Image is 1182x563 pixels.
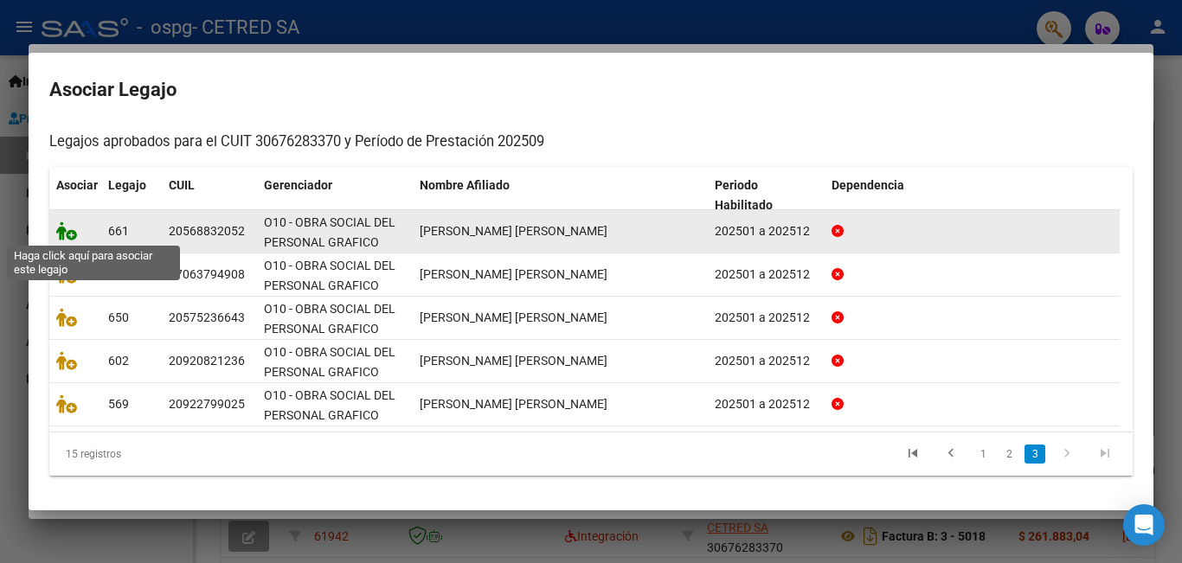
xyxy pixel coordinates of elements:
span: Legajo [108,178,146,192]
span: 569 [108,397,129,411]
span: O10 - OBRA SOCIAL DEL PERSONAL GRAFICO [264,259,395,292]
span: CUIL [169,178,195,192]
span: O10 - OBRA SOCIAL DEL PERSONAL GRAFICO [264,345,395,379]
div: 20568832052 [169,221,245,241]
div: 202501 a 202512 [715,394,818,414]
div: 20575236643 [169,308,245,328]
span: Gerenciador [264,178,332,192]
datatable-header-cell: Asociar [49,167,101,224]
p: Legajos aprobados para el CUIT 30676283370 y Período de Prestación 202509 [49,131,1133,153]
span: 661 [108,224,129,238]
a: go to last page [1089,445,1121,464]
span: 651 [108,267,129,281]
div: 202501 a 202512 [715,221,818,241]
div: 202501 a 202512 [715,308,818,328]
span: GOMEZ APARICIO MORRISON LISANDRO [420,310,607,324]
a: go to first page [896,445,929,464]
span: TORREZ HERRERA ANDRES ALDO [420,354,607,368]
li: page 3 [1022,439,1048,469]
h2: Asociar Legajo [49,74,1133,106]
a: go to previous page [935,445,967,464]
datatable-header-cell: CUIL [162,167,257,224]
span: Dependencia [832,178,904,192]
span: O10 - OBRA SOCIAL DEL PERSONAL GRAFICO [264,302,395,336]
span: O10 - OBRA SOCIAL DEL PERSONAL GRAFICO [264,215,395,249]
div: Open Intercom Messenger [1123,504,1165,546]
span: MEDINA DAVALOS LORENZO EPIFANIO [420,397,607,411]
datatable-header-cell: Dependencia [825,167,1120,224]
span: 650 [108,310,129,324]
datatable-header-cell: Periodo Habilitado [708,167,825,224]
div: 15 registros [49,432,263,476]
div: 27063794908 [169,265,245,285]
datatable-header-cell: Gerenciador [257,167,413,224]
div: 202501 a 202512 [715,351,818,371]
li: page 1 [970,439,996,469]
span: Periodo Habilitado [715,178,773,212]
datatable-header-cell: Nombre Afiliado [413,167,708,224]
datatable-header-cell: Legajo [101,167,162,224]
a: 1 [973,445,993,464]
span: O10 - OBRA SOCIAL DEL PERSONAL GRAFICO [264,388,395,422]
div: 202501 a 202512 [715,265,818,285]
span: Asociar [56,178,98,192]
a: 3 [1025,445,1045,464]
li: page 2 [996,439,1022,469]
span: GARDOU BENICIO LAZARO EZEQUIEL [420,224,607,238]
div: 20920821236 [169,351,245,371]
span: Nombre Afiliado [420,178,510,192]
span: 602 [108,354,129,368]
a: go to next page [1050,445,1083,464]
span: EZAGUI MARTA ELENA [420,267,607,281]
a: 2 [999,445,1019,464]
div: 20922799025 [169,394,245,414]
